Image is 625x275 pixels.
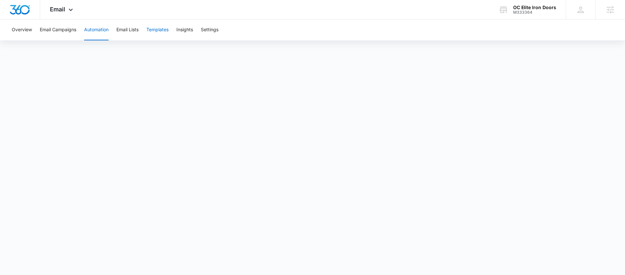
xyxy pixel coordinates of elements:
[176,20,193,40] button: Insights
[513,10,556,15] div: account id
[40,20,76,40] button: Email Campaigns
[146,20,169,40] button: Templates
[116,20,139,40] button: Email Lists
[513,5,556,10] div: account name
[201,20,218,40] button: Settings
[50,6,65,13] span: Email
[12,20,32,40] button: Overview
[84,20,109,40] button: Automation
